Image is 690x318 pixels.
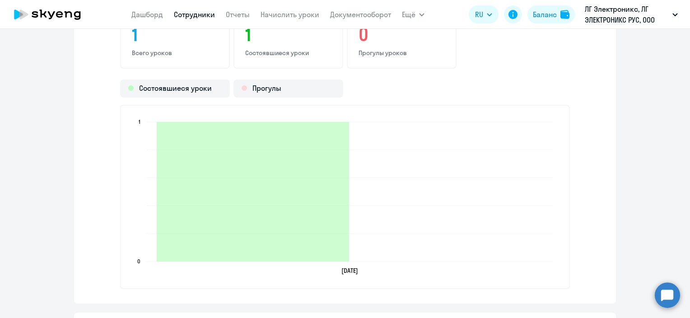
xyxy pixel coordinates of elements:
[475,9,483,20] span: RU
[533,9,557,20] div: Баланс
[233,79,343,98] div: Прогулы
[330,10,391,19] a: Документооборот
[132,49,218,57] p: Всего уроков
[359,23,445,45] h3: 0
[402,5,424,23] button: Ещё
[261,10,319,19] a: Начислить уроки
[137,258,140,265] text: 0
[139,118,140,125] text: 1
[560,10,569,19] img: balance
[469,5,499,23] button: RU
[157,122,349,262] path: 2025-08-23T21:00:00.000Z Состоявшиеся уроки 1
[359,49,445,57] p: Прогулы уроков
[120,79,230,98] div: Состоявшиеся уроки
[580,4,682,25] button: ЛГ Электроникс, ЛГ ЭЛЕКТРОНИКС РУС, ООО
[245,49,331,57] p: Состоявшиеся уроки
[131,10,163,19] a: Дашборд
[174,10,215,19] a: Сотрудники
[245,23,331,45] h3: 1
[132,23,218,45] h3: 1
[402,9,415,20] span: Ещё
[341,267,358,275] text: [DATE]
[585,4,669,25] p: ЛГ Электроникс, ЛГ ЭЛЕКТРОНИКС РУС, ООО
[527,5,575,23] button: Балансbalance
[226,10,250,19] a: Отчеты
